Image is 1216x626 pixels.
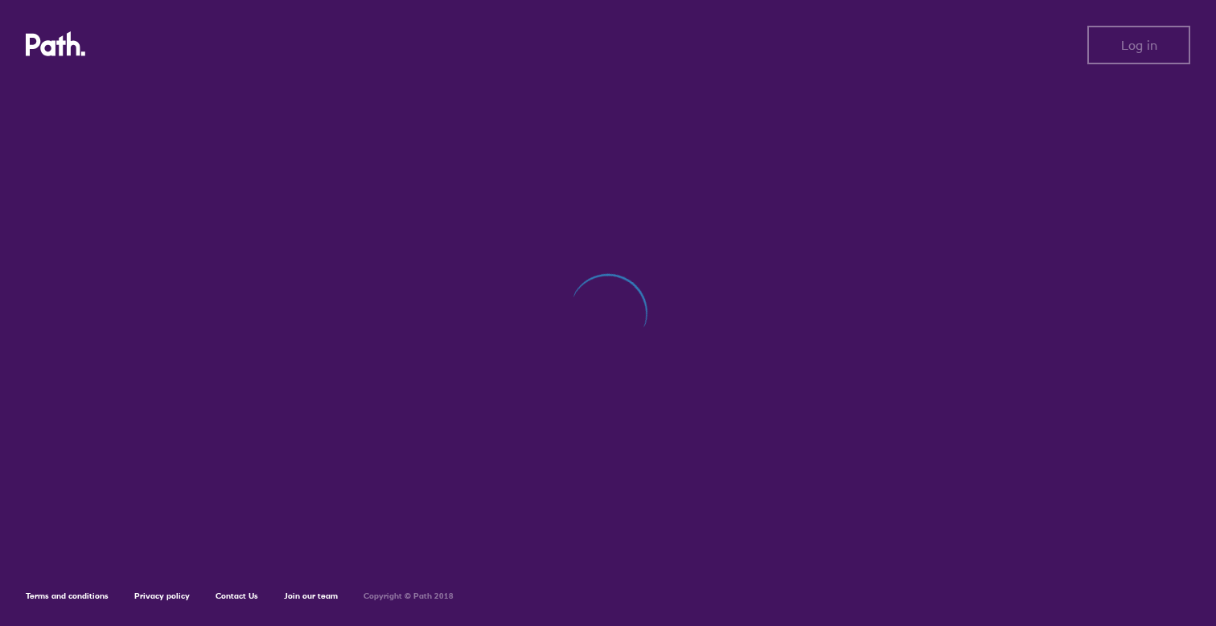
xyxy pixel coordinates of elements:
[134,591,190,601] a: Privacy policy
[1121,38,1157,52] span: Log in
[26,591,109,601] a: Terms and conditions
[364,591,454,601] h6: Copyright © Path 2018
[216,591,258,601] a: Contact Us
[284,591,338,601] a: Join our team
[1087,26,1190,64] button: Log in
